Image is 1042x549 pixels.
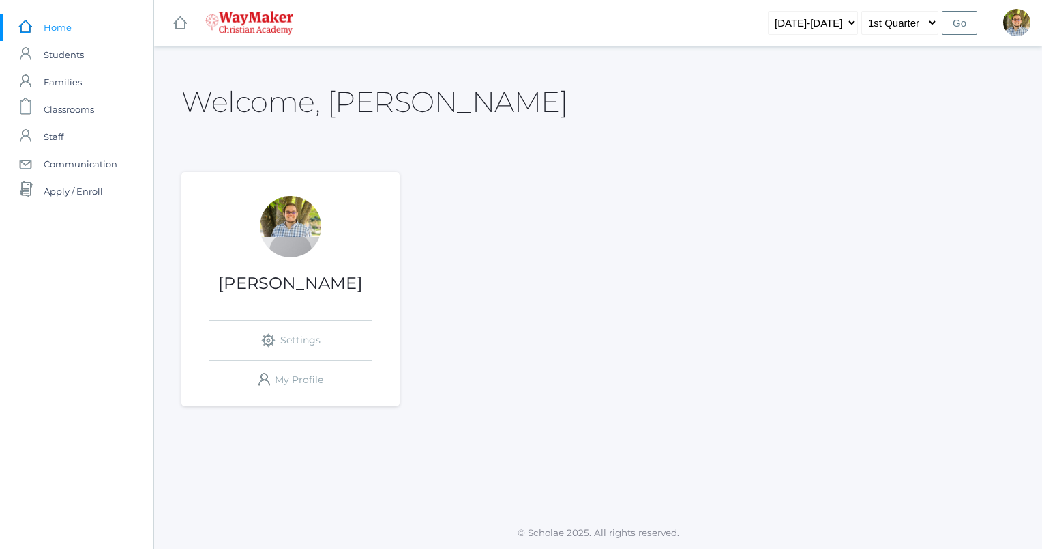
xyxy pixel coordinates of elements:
[1003,9,1030,36] div: Kylen Braileanu
[44,150,117,178] span: Communication
[44,96,94,123] span: Classrooms
[209,321,372,360] a: Settings
[260,196,321,257] div: Kylen Braileanu
[205,11,293,35] img: waymaker-logo-stack-white-1602f2b1af18da31a5905e9982d058868370996dac5278e84edea6dabf9a3315.png
[44,68,82,96] span: Families
[44,14,72,41] span: Home
[181,274,400,292] h1: [PERSON_NAME]
[44,178,103,205] span: Apply / Enroll
[942,11,977,35] input: Go
[209,361,372,399] a: My Profile
[44,41,84,68] span: Students
[44,123,63,150] span: Staff
[154,526,1042,539] p: © Scholae 2025. All rights reserved.
[181,86,567,117] h2: Welcome, [PERSON_NAME]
